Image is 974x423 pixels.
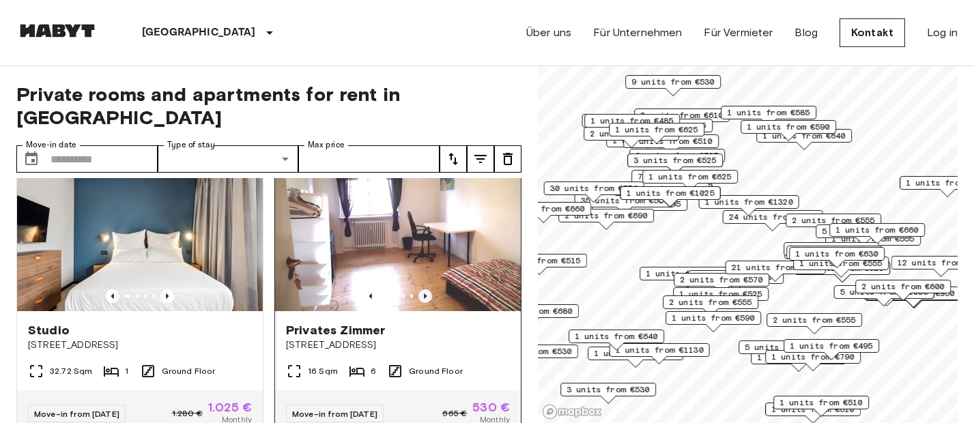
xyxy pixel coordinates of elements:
a: Blog [794,25,818,41]
img: Marketing picture of unit DE-01-481-006-01 [17,147,263,311]
button: Choose date [18,145,45,173]
div: Map marker [588,347,683,368]
a: Mapbox logo [542,404,602,420]
span: 1 units from €645 [790,243,873,255]
span: 1 units from €1025 [627,187,715,199]
span: 1 units from €515 [498,254,581,267]
span: 1 units from €525 [679,288,762,300]
button: tune [494,145,521,173]
a: Für Vermieter [704,25,773,41]
label: Type of stay [167,139,215,151]
div: Map marker [569,330,664,351]
span: 1 units from €610 [771,403,855,415]
span: 2 units from €610 [640,109,724,121]
span: 6 units from €950 [872,287,955,300]
button: Previous image [418,289,432,303]
span: 1 units from €585 [727,106,810,119]
span: Move-in from [DATE] [292,409,377,419]
div: Map marker [723,210,823,231]
div: Map marker [741,120,836,141]
span: 4 units from €530 [489,345,572,358]
div: Map marker [544,181,644,203]
span: Privates Zimmer [286,322,385,338]
div: Map marker [767,313,862,334]
div: Map marker [784,339,879,360]
span: Ground Floor [162,365,216,377]
span: Ground Floor [409,365,463,377]
div: Map marker [620,186,721,207]
span: 2 units from €510 [629,135,713,147]
span: 665 € [442,407,467,420]
label: Max price [308,139,345,151]
div: Map marker [726,261,826,282]
span: 1 units from €680 [489,305,573,317]
div: Map marker [674,273,769,294]
div: Map marker [496,202,591,223]
span: 2 units from €555 [773,314,856,326]
div: Map marker [584,114,680,135]
div: Map marker [665,311,761,332]
div: Map marker [642,170,738,191]
span: 30 units from €570 [550,182,638,194]
div: Map marker [699,195,799,216]
div: Map marker [673,287,769,308]
div: Map marker [816,224,911,246]
button: tune [467,145,494,173]
div: Map marker [789,247,885,268]
span: 5 units from €590 [745,341,828,353]
span: 24 units from €530 [729,211,817,223]
span: 21 units from €575 [732,261,820,274]
span: 4 units from €605 [694,271,777,283]
div: Map marker [584,127,679,148]
a: Log in [927,25,958,41]
span: 6 [371,365,376,377]
div: Map marker [786,214,881,235]
span: 2 units from €555 [792,214,875,227]
button: Previous image [160,289,174,303]
span: 1 units from €630 [795,248,878,260]
span: 1 units from €790 [771,351,855,363]
span: 32.72 Sqm [50,365,92,377]
span: 2 units from €555 [669,296,752,308]
div: Map marker [663,295,758,317]
div: Map marker [631,170,727,191]
div: Map marker [558,209,654,230]
div: Map marker [491,254,587,275]
div: Map marker [773,396,869,417]
span: 1 units from €570 [594,347,677,360]
span: 7 units from €585 [638,171,721,183]
span: 5 units from €1085 [840,286,928,298]
label: Move-in date [26,139,76,151]
div: Map marker [610,343,710,364]
a: Kontakt [840,18,905,47]
div: Map marker [629,149,725,170]
div: Map marker [765,350,861,371]
div: Map marker [625,75,721,96]
span: 2 units from €600 [861,280,945,293]
div: Map marker [721,106,816,127]
div: Map marker [829,223,925,244]
span: 1 units from €625 [615,123,698,136]
span: 1 [125,365,128,377]
span: 1 units from €510 [779,396,863,409]
span: 1 units from €485 [590,115,674,127]
span: 1 units from €660 [835,224,919,236]
span: 9 units from €530 [631,76,715,88]
span: 2 units from €690 [564,209,648,222]
div: Map marker [582,114,683,135]
span: 3 units from €525 [635,149,719,162]
img: Habyt [16,24,98,38]
div: Map marker [634,108,730,130]
span: 1 units from €495 [790,340,873,352]
span: 5 units from €660 [822,225,905,237]
span: 1 units from €1320 [705,196,793,208]
div: Map marker [560,383,656,404]
span: 530 € [472,401,510,413]
span: 1.025 € [208,401,252,413]
span: [STREET_ADDRESS] [286,338,510,352]
span: 3 units from €530 [567,383,650,396]
div: Map marker [609,123,704,144]
div: Map marker [786,246,882,267]
div: Map marker [640,267,735,288]
span: [STREET_ADDRESS] [28,338,252,352]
